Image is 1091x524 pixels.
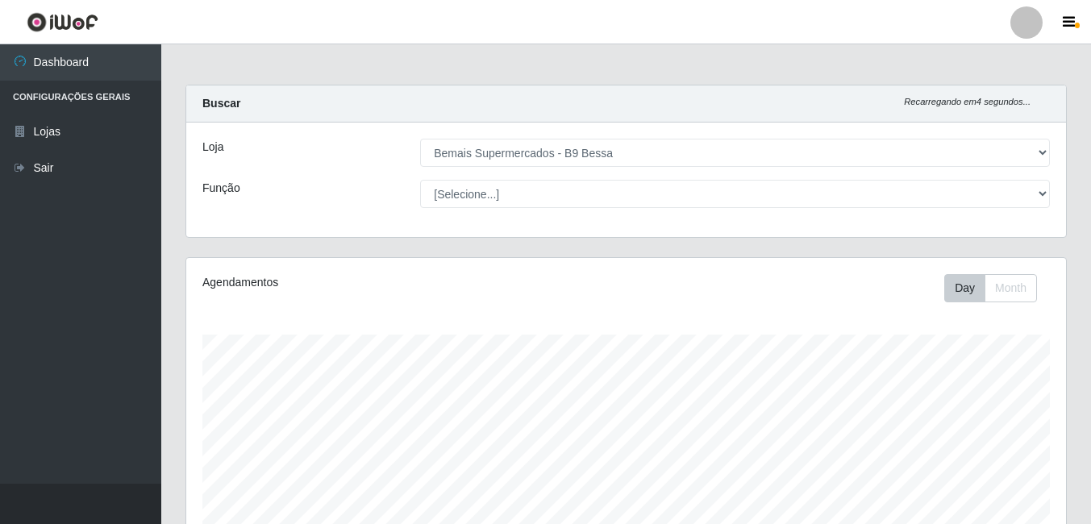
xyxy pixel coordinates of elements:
[202,97,240,110] strong: Buscar
[202,274,541,291] div: Agendamentos
[944,274,1050,302] div: Toolbar with button groups
[27,12,98,32] img: CoreUI Logo
[202,139,223,156] label: Loja
[904,97,1031,106] i: Recarregando em 4 segundos...
[944,274,985,302] button: Day
[944,274,1037,302] div: First group
[202,180,240,197] label: Função
[985,274,1037,302] button: Month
